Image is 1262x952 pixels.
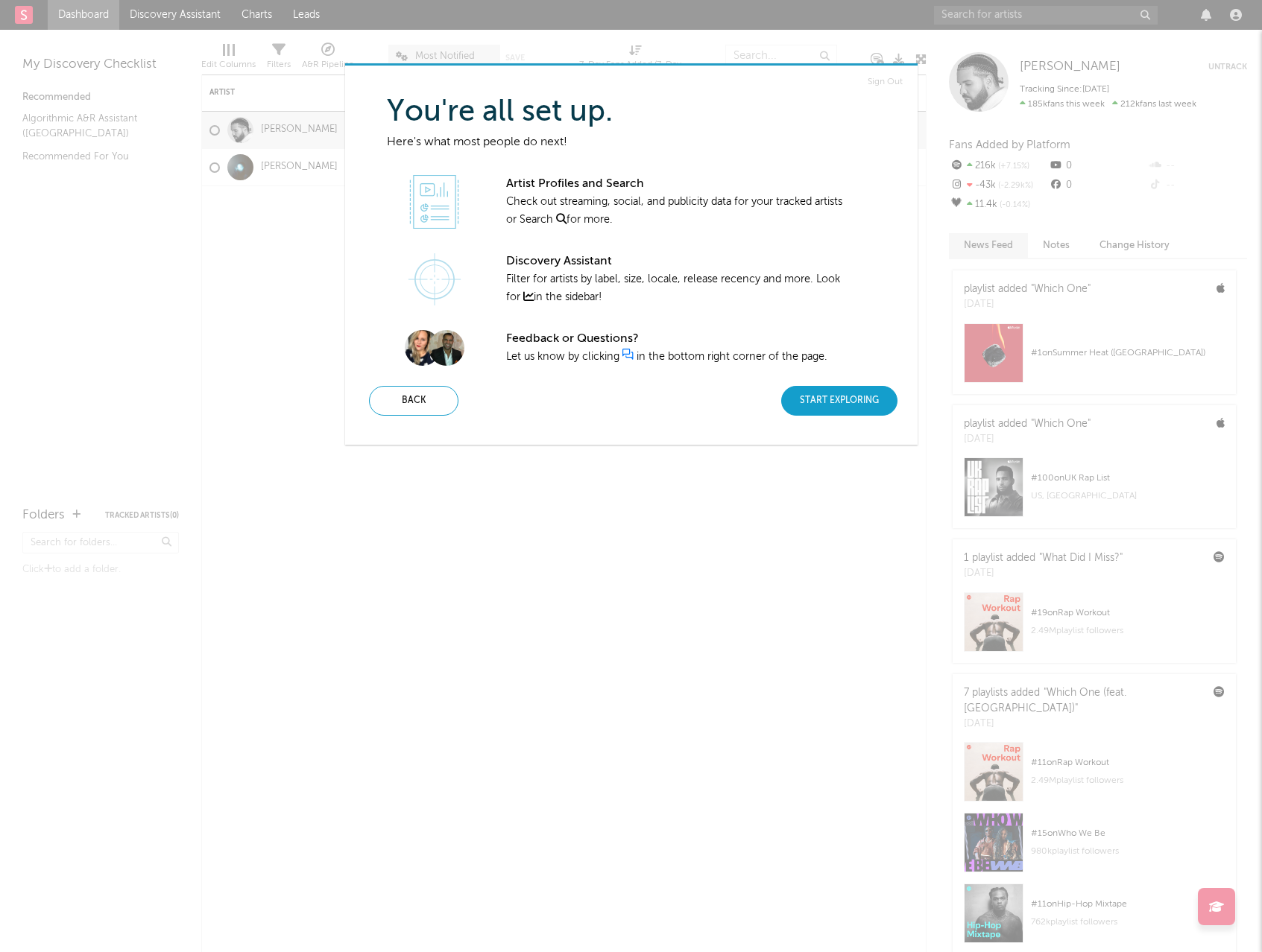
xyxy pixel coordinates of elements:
[387,133,906,151] p: Here's what most people do next!
[506,330,850,366] div: Let us know by clicking in the bottom right corner of the page.
[781,386,897,416] div: Start Exploring
[868,73,903,91] a: Sign Out
[506,330,850,348] div: Feedback or Questions?
[506,253,850,270] div: Discovery Assistant
[369,386,458,416] div: Back
[387,104,906,121] h3: You're all set up.
[506,175,850,193] div: Artist Profiles and Search
[405,330,441,366] img: XZ4FIGRR.jpg
[506,253,850,306] div: Filter for artists by label, size, locale, release recency and more. Look for in the sidebar!
[506,175,850,229] div: Check out streaming, social, and publicity data for your tracked artists or Search for more.
[429,330,464,366] img: TKG77OY4.jpg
